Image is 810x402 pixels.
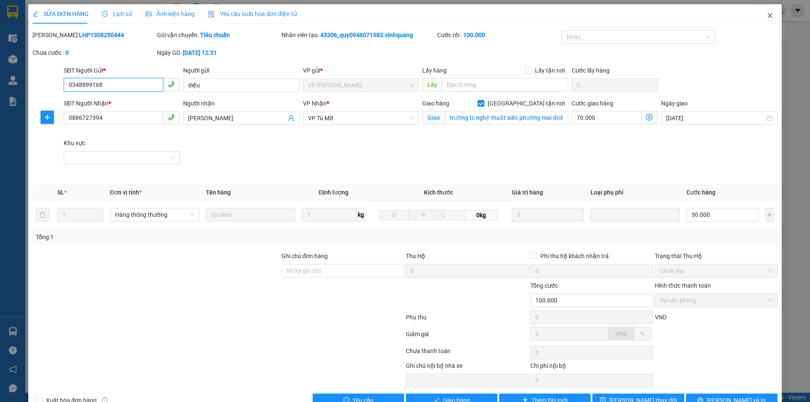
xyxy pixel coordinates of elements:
span: Hàng thông thường [115,208,194,221]
input: Dọc đường [442,78,568,92]
label: Cước lấy hàng [572,67,610,74]
span: Cước hàng [686,189,715,196]
b: 43306_quy0946071983.vinhquang [320,32,413,38]
div: Chi phí nội bộ [530,361,653,374]
span: dollar-circle [646,114,653,121]
input: Cước lấy hàng [572,78,658,92]
button: Close [758,4,782,28]
div: Khu vực [64,138,180,148]
span: phone [168,114,175,121]
span: 0kg [465,210,498,220]
span: Tại văn phòng [660,294,772,307]
span: Phí thu hộ khách nhận trả [537,251,612,261]
div: Giảm giá [405,329,529,344]
span: Lấy [422,78,442,92]
span: close [767,12,773,19]
input: Ngày giao [666,113,764,123]
label: Ngày giao [661,100,688,107]
span: VP Tú Mỡ [308,112,414,124]
span: VP LÊ HỒNG PHONG [308,79,414,92]
div: SĐT Người Nhận [64,99,180,108]
img: icon [208,11,215,18]
span: edit [32,11,38,17]
span: % [640,330,645,337]
div: Chưa cước : [32,48,155,57]
span: user-add [288,115,294,121]
label: Hình thức thanh toán [655,282,711,289]
span: Ảnh kiện hàng [146,11,194,17]
div: [PERSON_NAME]: [32,30,155,40]
span: clock-circle [102,11,108,17]
span: Thu Hộ [406,253,425,259]
label: Cước giao hàng [572,100,613,107]
div: Nhân viên tạo: [281,30,435,40]
span: Đơn vị tính [110,189,142,196]
span: plus [41,114,54,121]
div: Gói vận chuyển: [157,30,280,40]
input: C [438,210,465,220]
input: Giao tận nơi [445,111,568,124]
span: Định lượng [319,189,348,196]
div: Chưa thanh toán [405,346,529,361]
span: Tên hàng [206,189,231,196]
span: phone [168,81,175,88]
input: Cước giao hàng [572,111,641,124]
div: Người gửi [183,66,299,75]
b: [DATE] 12:31 [183,49,217,56]
span: Kích thước [424,189,453,196]
div: Ghi chú nội bộ nhà xe [406,361,529,374]
span: Chưa thu [660,264,772,277]
div: Phụ thu [405,313,529,327]
span: Tổng cước [530,282,558,289]
span: SL [57,189,64,196]
b: 0 [65,49,69,56]
span: Lịch sử [102,11,132,17]
input: D [379,210,409,220]
button: plus [765,208,774,221]
span: Yêu cầu xuất hóa đơn điện tử [208,11,297,17]
span: Lấy tận nơi [532,66,568,75]
span: SỬA ĐƠN HÀNG [32,11,89,17]
b: Tiêu chuẩn [200,32,230,38]
input: VD: Bàn, Ghế [206,208,295,221]
div: Ngày GD: [157,48,280,57]
th: Loại phụ phí [587,184,683,201]
span: Giao hàng [422,100,449,107]
span: VP Nhận [303,100,327,107]
button: plus [40,111,54,124]
input: Ghi chú đơn hàng [281,264,404,278]
div: Người nhận [183,99,299,108]
div: Trạng thái Thu Hộ [655,251,778,261]
label: Ghi chú đơn hàng [281,253,328,259]
b: 100.000 [463,32,485,38]
div: Tổng: 1 [36,232,313,242]
div: Cước rồi : [437,30,560,40]
div: VP gửi [303,66,419,75]
span: kg [357,208,365,221]
span: VND [616,330,627,337]
span: Giao [422,111,445,124]
input: R [408,210,438,220]
input: 0 [512,208,583,221]
span: Giá trị hàng [512,189,543,196]
span: VND [655,314,667,321]
div: SĐT Người Gửi [64,66,180,75]
button: delete [36,208,49,221]
span: Lấy hàng [422,67,447,74]
span: picture [146,11,151,17]
span: [GEOGRAPHIC_DATA] tận nơi [484,99,568,108]
b: LHP1308250444 [79,32,124,38]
